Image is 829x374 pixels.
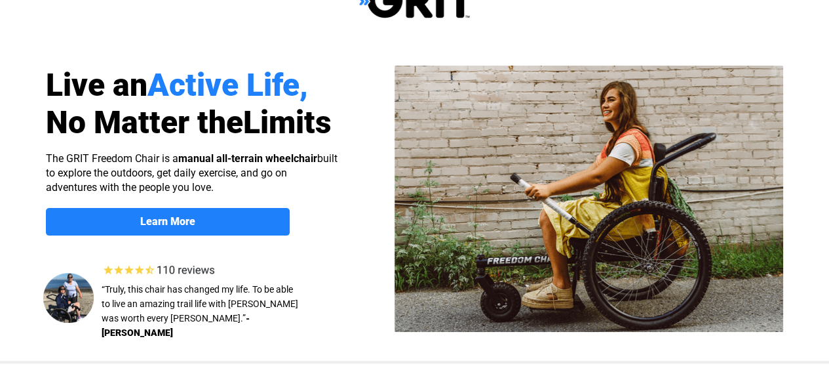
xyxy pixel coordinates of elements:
[140,215,195,228] strong: Learn More
[47,317,159,342] input: Get more information
[243,104,332,141] span: Limits
[46,104,243,141] span: No Matter the
[178,152,317,165] strong: manual all-terrain wheelchair
[46,66,147,104] span: Live an
[46,208,290,236] a: Learn More
[147,66,308,104] span: Active Life,
[46,152,337,194] span: The GRIT Freedom Chair is a built to explore the outdoors, get daily exercise, and go on adventur...
[102,284,298,323] span: “Truly, this chair has changed my life. To be able to live an amazing trail life with [PERSON_NAM...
